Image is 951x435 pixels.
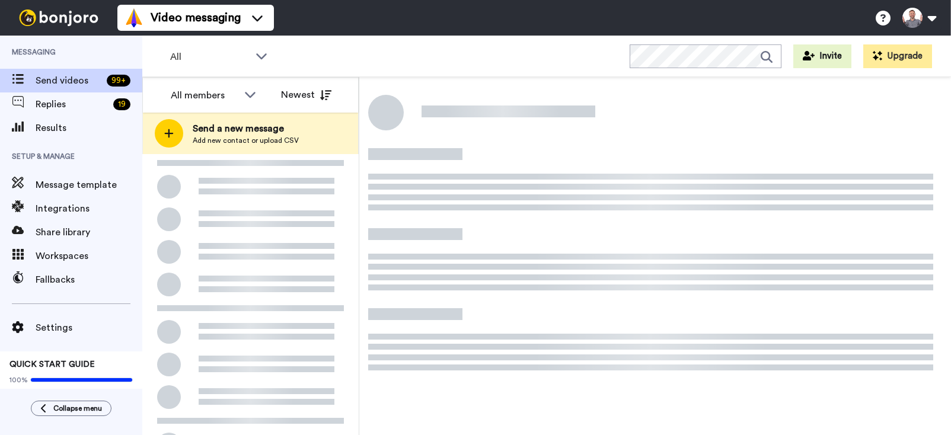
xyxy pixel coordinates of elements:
button: Upgrade [863,44,932,68]
div: 19 [113,98,130,110]
span: Video messaging [151,9,241,26]
span: QUICK START GUIDE [9,360,95,369]
span: Replies [36,97,108,111]
button: Invite [793,44,851,68]
span: 100% [9,375,28,385]
span: Workspaces [36,249,142,263]
span: Send a new message [193,121,299,136]
span: Fallbacks [36,273,142,287]
button: Collapse menu [31,401,111,416]
span: Collapse menu [53,404,102,413]
span: Share library [36,225,142,239]
span: Message template [36,178,142,192]
img: bj-logo-header-white.svg [14,9,103,26]
div: 99 + [107,75,130,87]
span: Send videos [36,73,102,88]
div: All members [171,88,238,103]
span: Results [36,121,142,135]
button: Newest [272,83,340,107]
span: Settings [36,321,142,335]
img: vm-color.svg [125,8,143,27]
span: Integrations [36,201,142,216]
span: All [170,50,250,64]
span: Add new contact or upload CSV [193,136,299,145]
